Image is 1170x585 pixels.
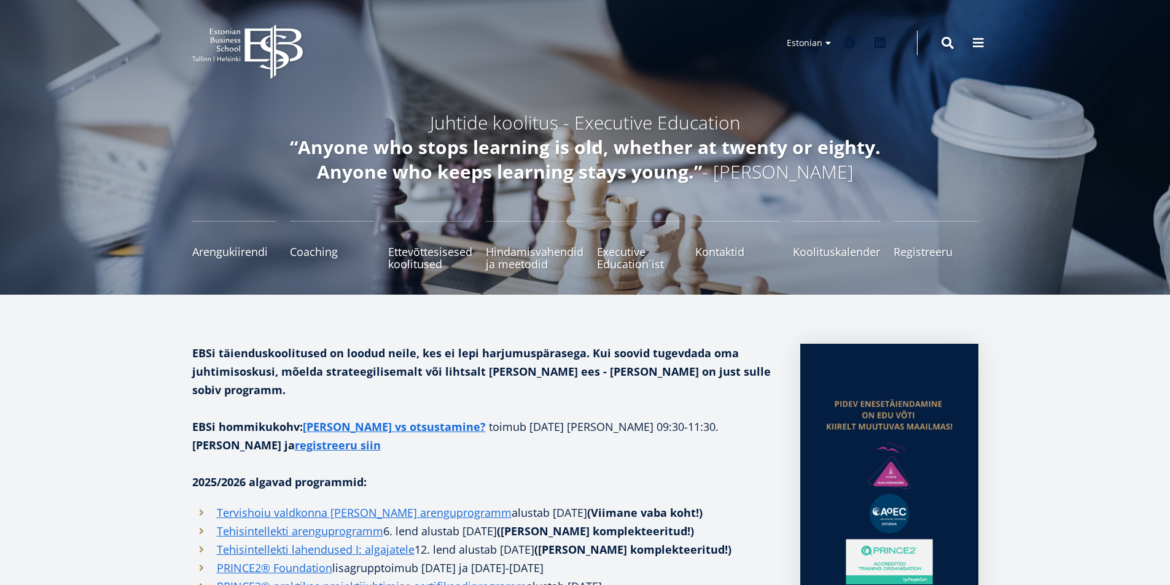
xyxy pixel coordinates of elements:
span: Registreeru [894,246,978,258]
a: Executive Education´ist [597,221,682,270]
a: Coaching [290,221,375,270]
li: alustab [DATE] [192,503,776,522]
span: Coaching [290,246,375,258]
a: Hindamisvahendid ja meetodid [486,221,583,270]
p: toimub [DATE] [PERSON_NAME] 09:30-11:30. [192,417,776,454]
strong: [PERSON_NAME] ja [192,438,381,452]
a: Kontaktid [695,221,780,270]
span: Koolituskalender [793,246,880,258]
a: Linkedin [868,31,892,55]
li: 12. lend alustab [DATE] [192,540,776,559]
li: 6. lend alustab [DATE] [192,522,776,540]
span: Arengukiirendi [192,246,277,258]
strong: EBSi hommikukohv: [192,419,489,434]
a: Ettevõttesisesed koolitused [388,221,473,270]
strong: 2025/2026 algavad programmid: [192,475,367,489]
a: Tehisintellekti lahendused I: algajatele [217,540,415,559]
a: Koolituskalender [793,221,880,270]
a: Registreeru [894,221,978,270]
a: PRINCE2® Foundation [217,559,332,577]
strong: EBSi täienduskoolitused on loodud neile, kes ei lepi harjumuspärasega. Kui soovid tugevdada oma j... [192,346,771,397]
a: Arengukiirendi [192,221,277,270]
h5: - [PERSON_NAME] [260,135,911,184]
a: registreeru siin [295,436,381,454]
a: Tehisintellekti arenguprogramm [217,522,383,540]
span: Executive Education´ist [597,246,682,270]
h5: Juhtide koolitus - Executive Education [260,110,911,135]
a: Facebook [837,31,862,55]
em: “Anyone who stops learning is old, whether at twenty or eighty. Anyone who keeps learning stays y... [290,134,881,184]
a: Tervishoiu valdkonna [PERSON_NAME] arenguprogramm [217,503,512,522]
strong: (Viimane vaba koht!) [587,505,703,520]
li: toimub [DATE] ja [DATE]-[DATE] [192,559,776,577]
span: Ettevõttesisesed koolitused [388,246,473,270]
strong: ([PERSON_NAME] komplekteeritud!) [534,542,731,557]
span: Kontaktid [695,246,780,258]
span: Hindamisvahendid ja meetodid [486,246,583,270]
strong: ([PERSON_NAME] komplekteeritud!) [497,524,694,538]
span: lisagrupp [332,560,381,575]
a: [PERSON_NAME] vs otsustamine? [303,417,486,436]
